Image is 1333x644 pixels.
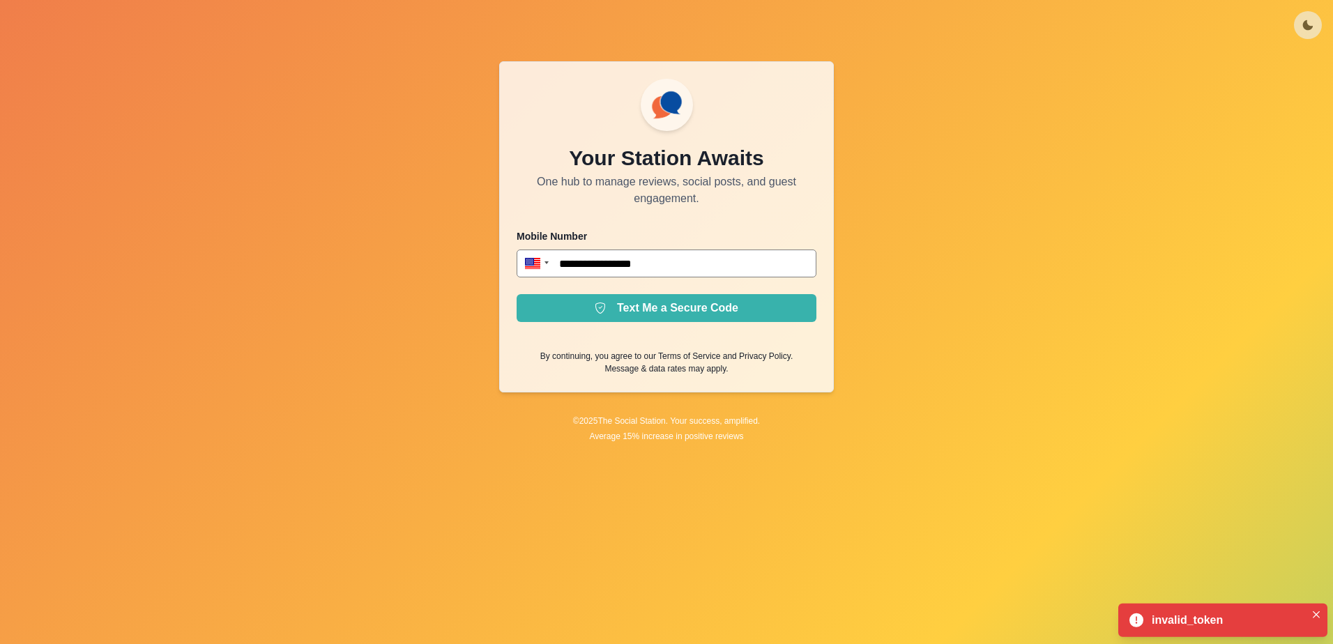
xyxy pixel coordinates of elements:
[646,84,687,125] img: ssLogoSVG.f144a2481ffb055bcdd00c89108cbcb7.svg
[569,142,763,174] p: Your Station Awaits
[604,362,728,375] p: Message & data rates may apply.
[517,294,816,322] button: Text Me a Secure Code
[517,229,816,244] p: Mobile Number
[1294,11,1322,39] button: Toggle Mode
[1308,606,1325,623] button: Close
[658,351,720,361] a: Terms of Service
[739,351,791,361] a: Privacy Policy
[540,350,793,362] p: By continuing, you agree to our and .
[1152,612,1300,629] div: invalid_token
[517,174,816,207] p: One hub to manage reviews, social posts, and guest engagement.
[517,250,553,277] div: United States: + 1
